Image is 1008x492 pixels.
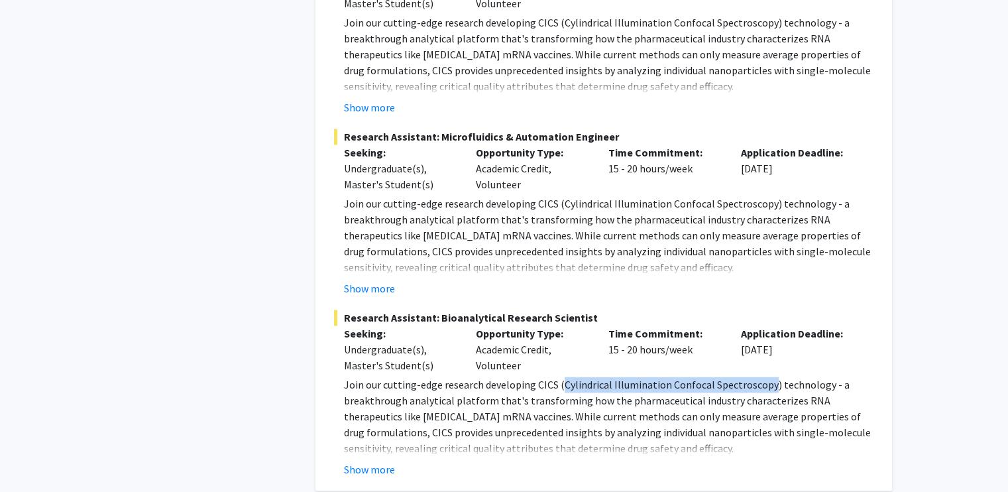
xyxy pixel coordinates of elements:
[598,326,731,373] div: 15 - 20 hours/week
[344,341,457,373] div: Undergraduate(s), Master's Student(s)
[598,145,731,192] div: 15 - 20 hours/week
[344,377,873,456] p: Join our cutting-edge research developing CICS (Cylindrical Illumination Confocal Spectroscopy) t...
[608,145,721,160] p: Time Commitment:
[476,326,588,341] p: Opportunity Type:
[466,326,598,373] div: Academic Credit, Volunteer
[741,326,854,341] p: Application Deadline:
[466,145,598,192] div: Academic Credit, Volunteer
[344,15,873,94] p: Join our cutting-edge research developing CICS (Cylindrical Illumination Confocal Spectroscopy) t...
[344,160,457,192] div: Undergraduate(s), Master's Student(s)
[344,196,873,275] p: Join our cutting-edge research developing CICS (Cylindrical Illumination Confocal Spectroscopy) t...
[10,432,56,482] iframe: Chat
[344,326,457,341] p: Seeking:
[476,145,588,160] p: Opportunity Type:
[334,129,873,145] span: Research Assistant: Microfluidics & Automation Engineer
[344,280,395,296] button: Show more
[731,145,864,192] div: [DATE]
[741,145,854,160] p: Application Deadline:
[731,326,864,373] div: [DATE]
[344,99,395,115] button: Show more
[344,145,457,160] p: Seeking:
[334,310,873,326] span: Research Assistant: Bioanalytical Research Scientist
[344,461,395,477] button: Show more
[608,326,721,341] p: Time Commitment:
